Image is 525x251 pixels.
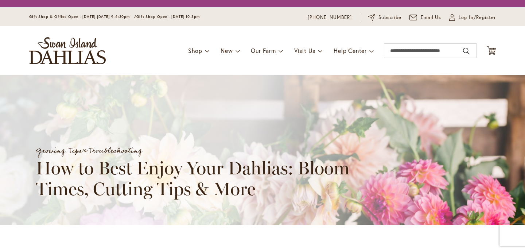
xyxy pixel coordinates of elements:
span: Our Farm [251,47,276,54]
h1: How to Best Enjoy Your Dahlias: Bloom Times, Cutting Tips & More [36,158,386,200]
span: Log In/Register [459,14,496,21]
span: Shop [188,47,202,54]
button: Search [463,45,470,57]
a: Troubleshooting [88,144,142,158]
span: Help Center [334,47,367,54]
span: Email Us [421,14,442,21]
a: Subscribe [368,14,401,21]
span: New [221,47,233,54]
div: & [36,144,502,158]
a: Email Us [409,14,442,21]
span: Gift Shop & Office Open - [DATE]-[DATE] 9-4:30pm / [29,14,136,19]
span: Subscribe [378,14,401,21]
a: Growing Tips [36,144,82,158]
a: Log In/Register [449,14,496,21]
span: Gift Shop Open - [DATE] 10-3pm [136,14,200,19]
span: Visit Us [294,47,315,54]
a: [PHONE_NUMBER] [308,14,352,21]
a: store logo [29,37,106,64]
